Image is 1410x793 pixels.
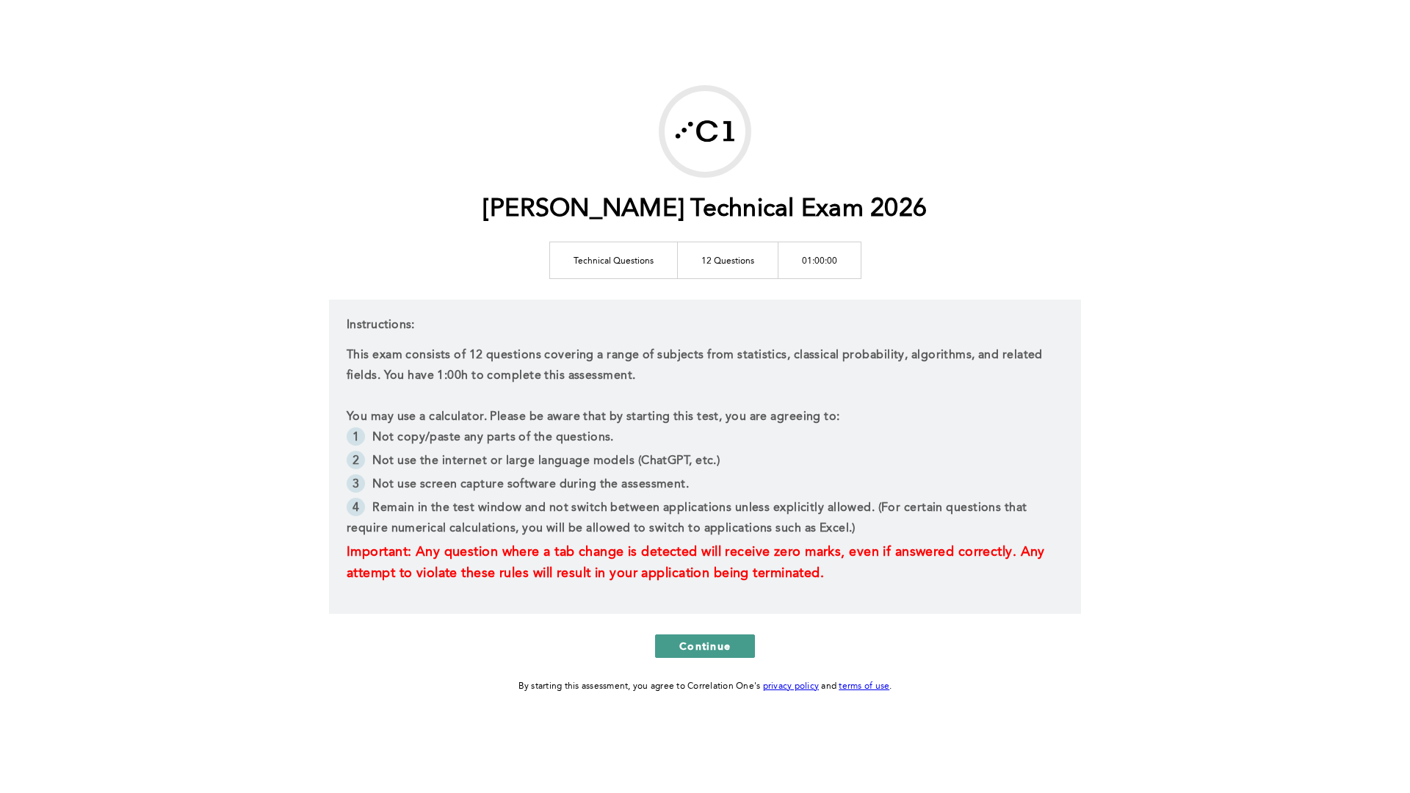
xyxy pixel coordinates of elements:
button: Continue [655,634,755,658]
td: 01:00:00 [778,242,861,278]
p: You may use a calculator. Please be aware that by starting this test, you are agreeing to: [347,407,1063,427]
td: 12 Questions [677,242,778,278]
span: Continue [679,639,731,653]
span: Important: Any question where a tab change is detected will receive zero marks, even if answered ... [347,546,1049,580]
li: Not copy/paste any parts of the questions. [347,427,1063,451]
div: Instructions: [329,300,1081,614]
p: This exam consists of 12 questions covering a range of subjects from statistics, classical probab... [347,345,1063,386]
a: terms of use [839,682,889,691]
div: By starting this assessment, you agree to Correlation One's and . [518,678,892,695]
li: Not use the internet or large language models (ChatGPT, etc.) [347,451,1063,474]
td: Technical Questions [549,242,677,278]
a: privacy policy [763,682,820,691]
li: Not use screen capture software during the assessment. [347,474,1063,498]
li: Remain in the test window and not switch between applications unless explicitly allowed. (For cer... [347,498,1063,542]
img: Marshall Wace [665,91,745,172]
h1: [PERSON_NAME] Technical Exam 2026 [483,195,927,225]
